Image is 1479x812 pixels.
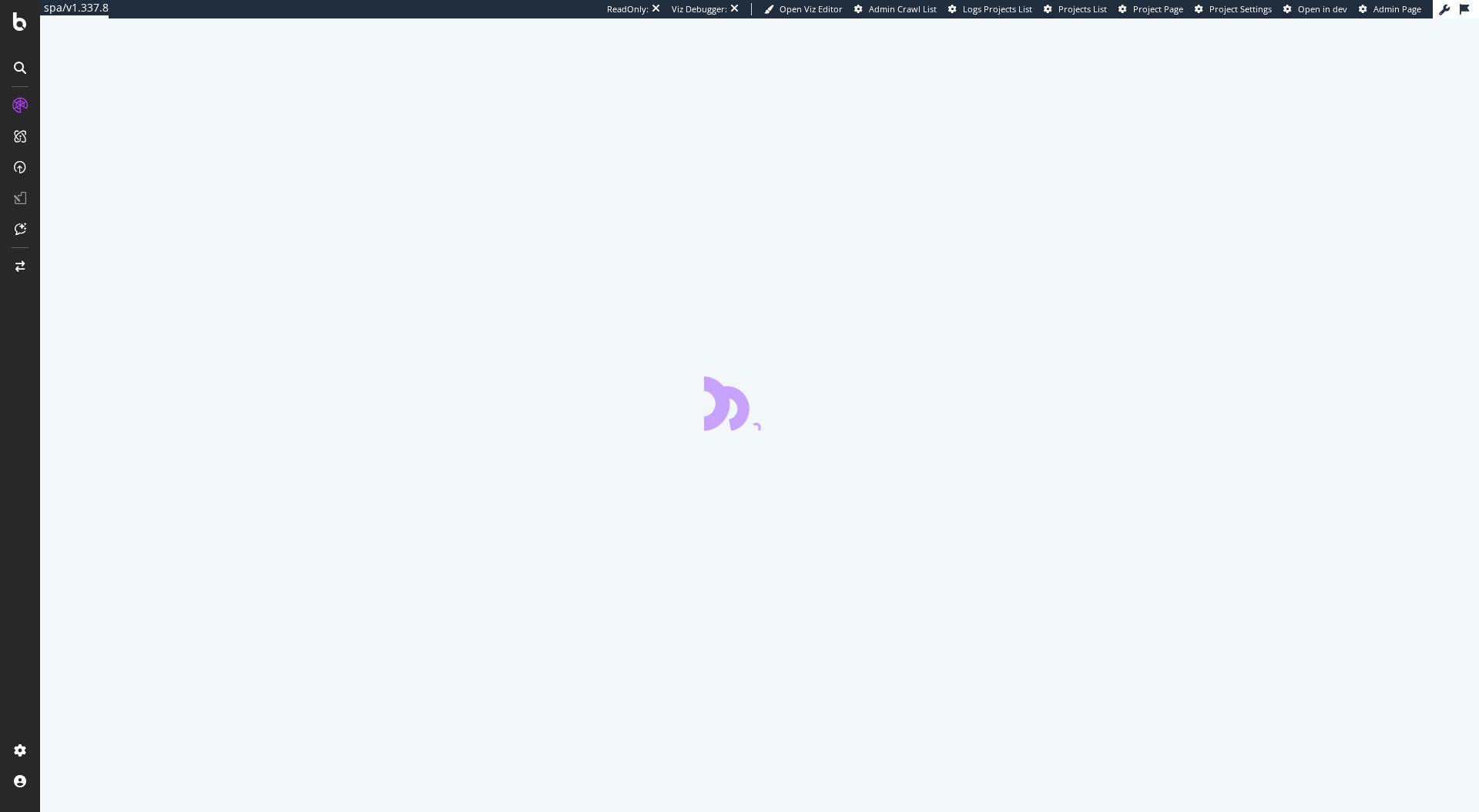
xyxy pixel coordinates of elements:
[1283,3,1347,15] a: Open in dev
[963,3,1032,15] span: Logs Projects List
[1044,3,1107,15] a: Projects List
[1359,3,1421,15] a: Admin Page
[704,375,815,431] div: animation
[1058,3,1107,15] span: Projects List
[1195,3,1272,15] a: Project Settings
[1298,3,1347,15] span: Open in dev
[1118,3,1183,15] a: Project Page
[1373,3,1421,15] span: Admin Page
[1209,3,1272,15] span: Project Settings
[607,3,649,15] div: ReadOnly:
[672,3,727,15] div: Viz Debugger:
[869,3,937,15] span: Admin Crawl List
[1133,3,1183,15] span: Project Page
[948,3,1032,15] a: Logs Projects List
[854,3,937,15] a: Admin Crawl List
[780,3,843,15] span: Open Viz Editor
[764,3,843,15] a: Open Viz Editor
